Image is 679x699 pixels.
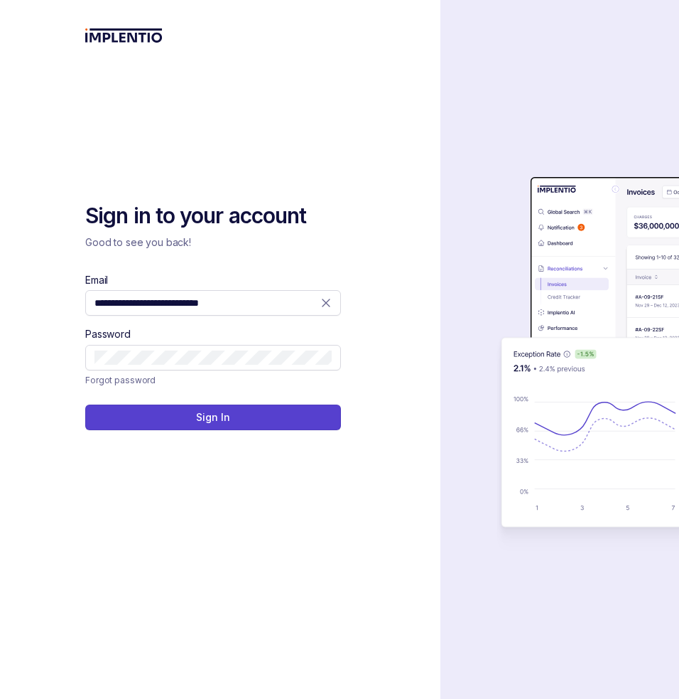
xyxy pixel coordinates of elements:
p: Forgot password [85,373,156,388]
p: Good to see you back! [85,235,341,250]
label: Password [85,327,131,341]
button: Sign In [85,405,341,430]
a: Link Forgot password [85,373,156,388]
label: Email [85,273,108,287]
h2: Sign in to your account [85,202,341,230]
p: Sign In [196,410,229,425]
img: logo [85,28,163,43]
